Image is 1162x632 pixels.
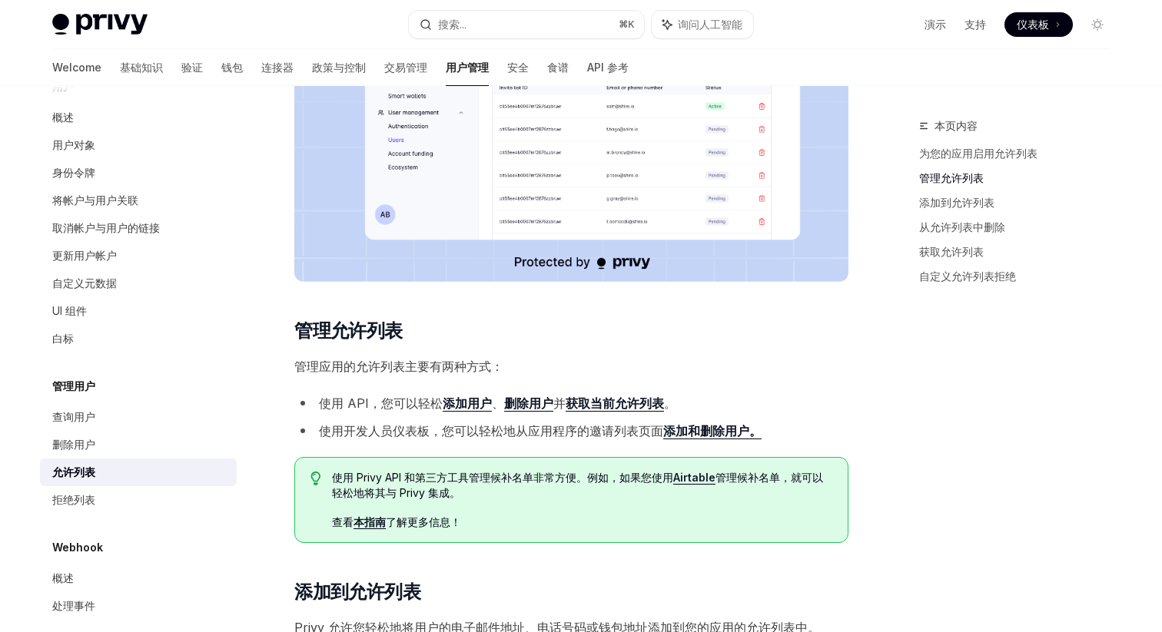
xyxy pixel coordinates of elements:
font: 政策与控制 [312,61,366,74]
font: 查看 [332,515,354,528]
font: 从允许列表中删除 [919,220,1005,233]
a: 从允许列表中删除 [919,215,1122,240]
a: UI 组件 [40,297,237,325]
font: 。 [664,395,676,411]
font: UI 组件 [52,304,87,317]
a: 查询用户 [40,403,237,431]
font: 管理允许列表 [919,171,984,184]
font: 、 [492,395,504,411]
font: 了解更多信息！ [386,515,461,528]
a: Airtable [673,471,715,485]
font: 食谱 [547,61,569,74]
font: 从应用程序的邀请列表页面 [516,423,663,438]
font: 钱包 [221,61,243,74]
a: 删除用户 [40,431,237,458]
a: 处理事件 [40,592,237,620]
a: 概述 [40,564,237,592]
a: 自定义元数据 [40,270,237,297]
font: 管理用户 [52,379,95,392]
a: 白标 [40,325,237,352]
font: 白标 [52,332,74,345]
font: 允许列表 [52,465,95,478]
a: 概述 [40,104,237,131]
font: 添加用户 [443,395,492,411]
a: 支持 [964,17,986,32]
a: 验证 [181,49,203,86]
a: 演示 [925,17,946,32]
font: 取消帐户与用户的链接 [52,221,160,234]
a: 取消帐户与用户的链接 [40,214,237,242]
font: 支持 [964,18,986,31]
font: 获取允许列表 [919,245,984,258]
a: 交易管理 [384,49,427,86]
a: 食谱 [547,49,569,86]
font: Webhook [52,541,103,554]
font: 询问人工智能 [678,18,742,31]
font: 用户对象 [52,138,95,151]
a: 基础知识 [120,49,163,86]
font: 身份令牌 [52,166,95,179]
font: 交易管理 [384,61,427,74]
a: 获取允许列表 [919,240,1122,264]
font: K [628,18,635,30]
a: 删除用户 [504,395,553,412]
a: 获取当前允许列表 [566,395,664,412]
font: 管理允许列表 [294,319,402,342]
font: API 参考 [587,61,629,74]
font: 将帐户与用户关联 [52,194,138,207]
font: 拒绝列表 [52,493,95,506]
font: Airtable [673,471,715,484]
font: 并 [553,395,566,411]
font: 更新用户帐户 [52,249,117,262]
a: 拒绝列表 [40,486,237,514]
a: API 参考 [587,49,629,86]
img: 灯光标志 [52,14,148,35]
font: 概述 [52,571,74,584]
button: 询问人工智能 [652,11,753,38]
font: 添加到允许列表 [919,196,994,209]
font: 搜索... [438,18,466,31]
a: 用户对象 [40,131,237,159]
font: 自定义允许列表拒绝 [919,270,1016,283]
font: 本页内容 [935,119,978,132]
a: 用户管理 [446,49,489,86]
font: 使用 Privy API 和第三方工具管理候补名单非常方便。例如，如果您使用 [332,471,673,484]
a: 连接器 [261,49,294,86]
font: 仪表板 [1017,18,1049,31]
font: 管理应用的允许列表主要有两种方式： [294,359,503,374]
a: 安全 [507,49,529,86]
a: 添加到允许列表 [919,190,1122,215]
font: 概述 [52,111,74,124]
font: 演示 [925,18,946,31]
font: 基础知识 [120,61,163,74]
svg: 提示 [310,472,321,485]
font: 处理事件 [52,599,95,612]
font: 使用开发人员仪表板，您可以轻松地 [319,423,516,438]
a: Welcome [52,49,101,86]
button: 切换暗模式 [1085,12,1110,37]
font: 用户管理 [446,61,489,74]
a: 添加和删除用户。 [663,423,762,439]
a: 本指南 [354,515,386,529]
button: 搜索...⌘K [409,11,644,38]
font: 删除用户 [504,395,553,411]
a: 将帐户与用户关联 [40,187,237,214]
font: 安全 [507,61,529,74]
a: 管理允许列表 [919,166,1122,190]
font: 查询用户 [52,410,95,423]
a: 更新用户帐户 [40,242,237,270]
font: 验证 [181,61,203,74]
font: 添加到允许列表 [294,581,420,603]
a: 政策与控制 [312,49,366,86]
font: 获取当前允许列表 [566,395,664,411]
a: 为您的应用启用允许列表 [919,141,1122,166]
font: 自定义元数据 [52,276,117,290]
a: 钱包 [221,49,243,86]
font: 连接器 [261,61,294,74]
a: 允许列表 [40,458,237,486]
a: 自定义允许列表拒绝 [919,264,1122,289]
a: 添加用户 [443,395,492,412]
font: 删除用户 [52,438,95,451]
a: 仪表板 [1004,12,1073,37]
